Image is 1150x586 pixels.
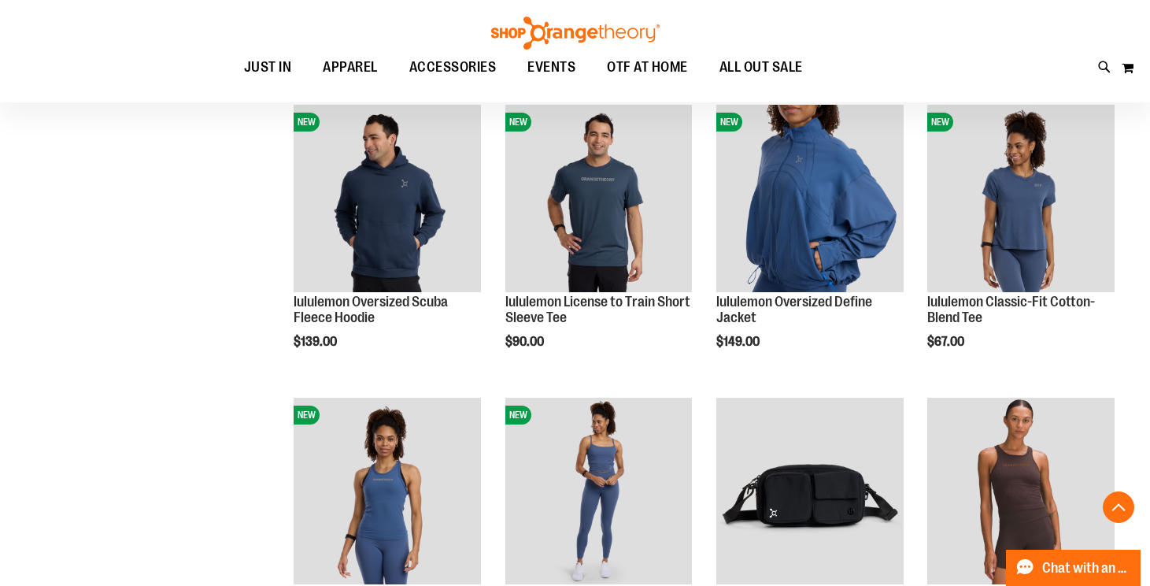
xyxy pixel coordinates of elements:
img: lululemon Oversized Define Jacket [716,105,904,292]
a: lululemon License to Train Short Sleeve Tee [505,294,690,325]
a: lululemon Classic-Fit Cotton-Blend Tee [927,294,1095,325]
span: $149.00 [716,335,762,349]
img: lululemon License to Train Short Sleeve Tee [505,105,693,292]
span: $139.00 [294,335,339,349]
span: NEW [716,113,742,132]
div: product [708,97,911,389]
span: JUST IN [244,50,292,85]
a: lululemon Classic-Fit Cotton-Blend TeeNEW [927,105,1115,295]
img: lululemon Multi-Pocket Crossbody [716,398,904,585]
div: product [286,97,489,389]
span: NEW [505,113,531,132]
a: lululemon Oversized Scuba Fleece Hoodie [294,294,448,325]
a: lululemon License to Train Short Sleeve TeeNEW [505,105,693,295]
button: Back To Top [1103,491,1134,523]
a: lululemon Oversized Scuba Fleece HoodieNEW [294,105,481,295]
button: Chat with an Expert [1006,550,1141,586]
span: ACCESSORIES [409,50,497,85]
div: product [919,97,1122,389]
span: NEW [505,406,531,425]
img: lululemon Ebb to Street Cropped Racerback Tank [927,398,1115,585]
span: $67.00 [927,335,967,349]
img: lululemon Classic-Fit Cotton-Blend Tee [927,105,1115,292]
img: lululemon Wunder Train Strappy Tank [505,398,693,585]
img: lululemon Align Waist Length Racerback Tank [294,398,481,585]
span: APPAREL [323,50,378,85]
span: EVENTS [527,50,575,85]
span: $90.00 [505,335,546,349]
span: NEW [294,113,320,132]
img: lululemon Oversized Scuba Fleece Hoodie [294,105,481,292]
span: ALL OUT SALE [719,50,803,85]
span: NEW [927,113,953,132]
img: Shop Orangetheory [489,17,662,50]
span: Chat with an Expert [1042,561,1131,576]
a: lululemon Oversized Define JacketNEW [716,105,904,295]
div: product [497,97,701,389]
span: OTF AT HOME [607,50,688,85]
a: lululemon Oversized Define Jacket [716,294,872,325]
span: NEW [294,406,320,425]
